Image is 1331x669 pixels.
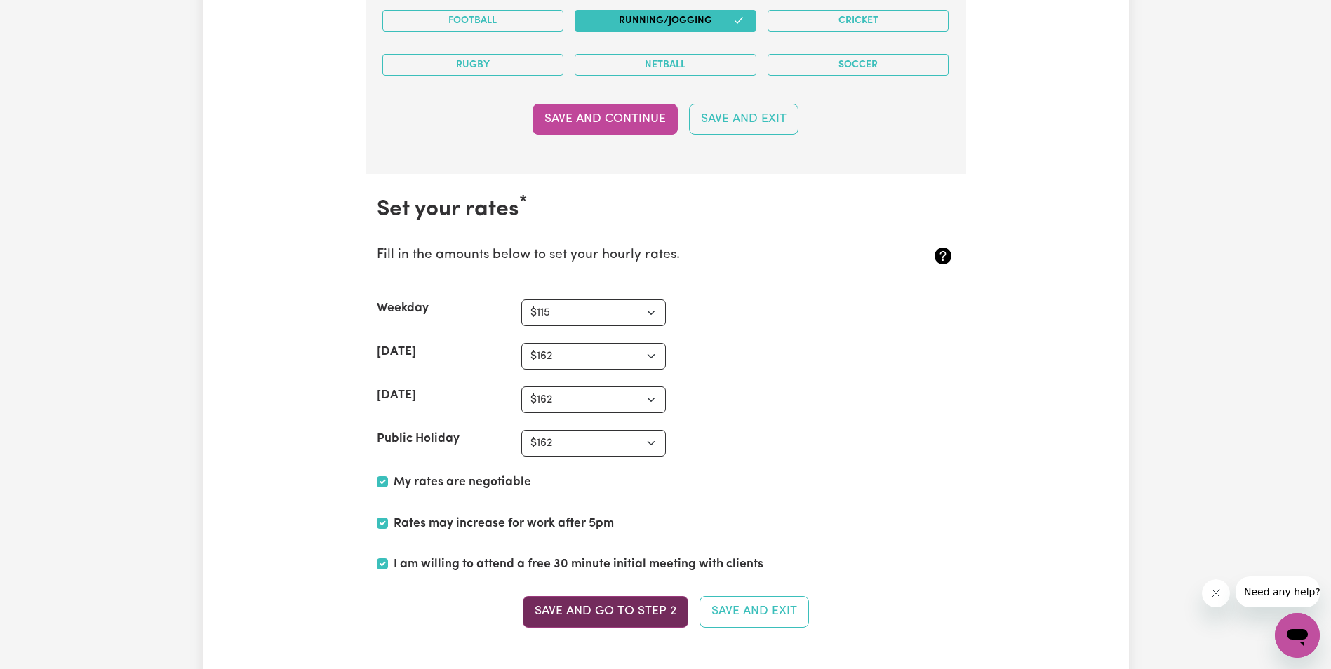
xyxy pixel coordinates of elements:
[377,343,416,361] label: [DATE]
[377,299,429,318] label: Weekday
[768,54,949,76] button: Soccer
[575,54,756,76] button: Netball
[394,515,614,533] label: Rates may increase for work after 5pm
[1202,579,1230,607] iframe: Close message
[394,555,763,574] label: I am willing to attend a free 30 minute initial meeting with clients
[377,386,416,405] label: [DATE]
[377,196,955,223] h2: Set your rates
[533,104,678,135] button: Save and Continue
[523,596,688,627] button: Save and go to Step 2
[689,104,798,135] button: Save and Exit
[377,245,859,266] p: Fill in the amounts below to set your hourly rates.
[8,10,85,21] span: Need any help?
[700,596,809,627] button: Save and Exit
[377,430,460,448] label: Public Holiday
[382,10,564,32] button: Football
[382,54,564,76] button: Rugby
[575,10,756,32] button: Running/Jogging
[768,10,949,32] button: Cricket
[1236,576,1320,607] iframe: Message from company
[1275,613,1320,658] iframe: Button to launch messaging window
[394,473,531,492] label: My rates are negotiable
